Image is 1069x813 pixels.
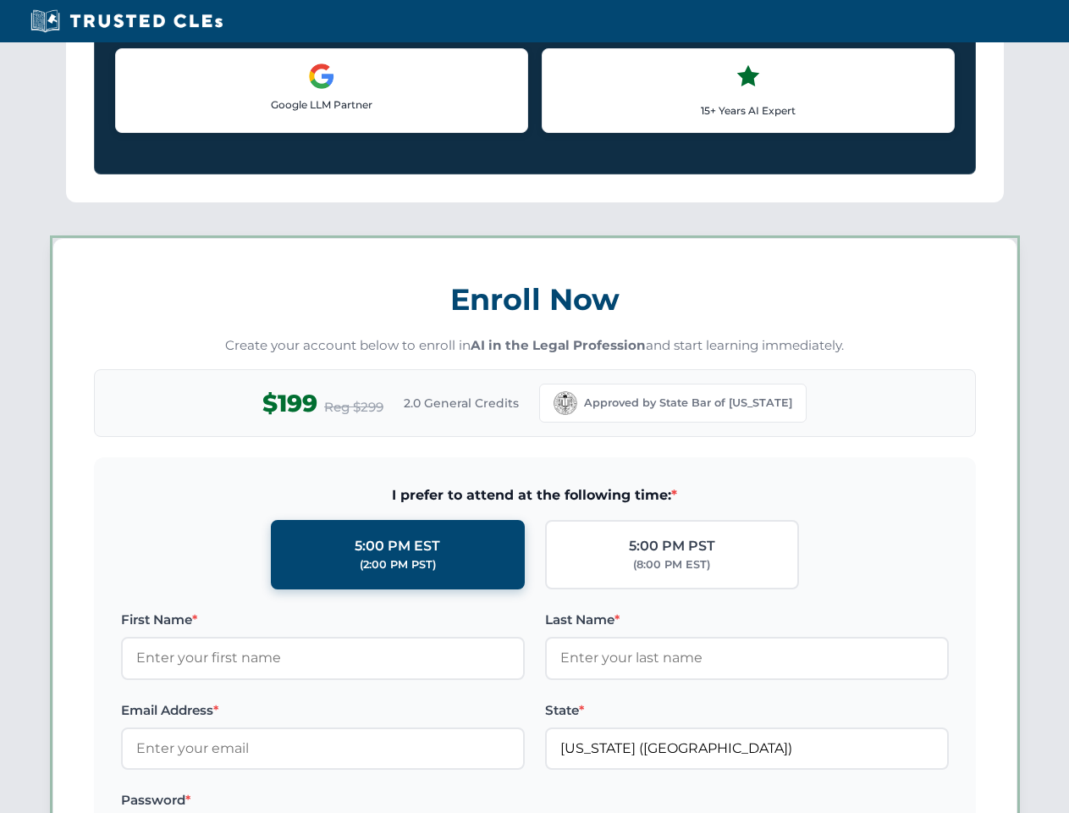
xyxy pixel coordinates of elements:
p: Google LLM Partner [129,97,514,113]
span: I prefer to attend at the following time: [121,484,949,506]
input: Enter your first name [121,637,525,679]
div: (8:00 PM EST) [633,556,710,573]
img: Trusted CLEs [25,8,228,34]
label: State [545,700,949,721]
h3: Enroll Now [94,273,976,326]
label: Email Address [121,700,525,721]
div: 5:00 PM EST [355,535,440,557]
label: Last Name [545,610,949,630]
img: California Bar [554,391,577,415]
span: $199 [262,384,317,423]
span: 2.0 General Credits [404,394,519,412]
div: 5:00 PM PST [629,535,715,557]
img: Google [308,63,335,90]
label: First Name [121,610,525,630]
span: Reg $299 [324,397,383,418]
input: California (CA) [545,727,949,770]
p: 15+ Years AI Expert [556,102,940,119]
strong: AI in the Legal Profession [471,337,646,353]
label: Password [121,790,525,810]
input: Enter your last name [545,637,949,679]
p: Create your account below to enroll in and start learning immediately. [94,336,976,356]
div: (2:00 PM PST) [360,556,436,573]
input: Enter your email [121,727,525,770]
span: Approved by State Bar of [US_STATE] [584,395,792,412]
